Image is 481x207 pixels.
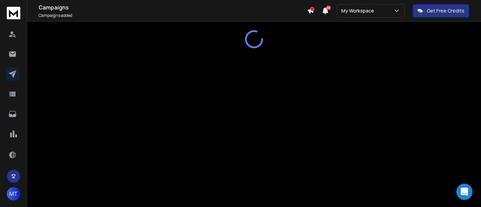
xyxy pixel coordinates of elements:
p: Get Free Credits [427,7,464,14]
p: My Workspace [341,7,377,14]
button: MT [7,187,20,201]
img: logo [7,7,20,19]
h1: Campaigns [39,3,307,11]
p: Campaigns added [39,13,307,18]
div: Open Intercom Messenger [456,184,473,200]
span: 49 [326,5,331,10]
button: Get Free Credits [413,4,469,18]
